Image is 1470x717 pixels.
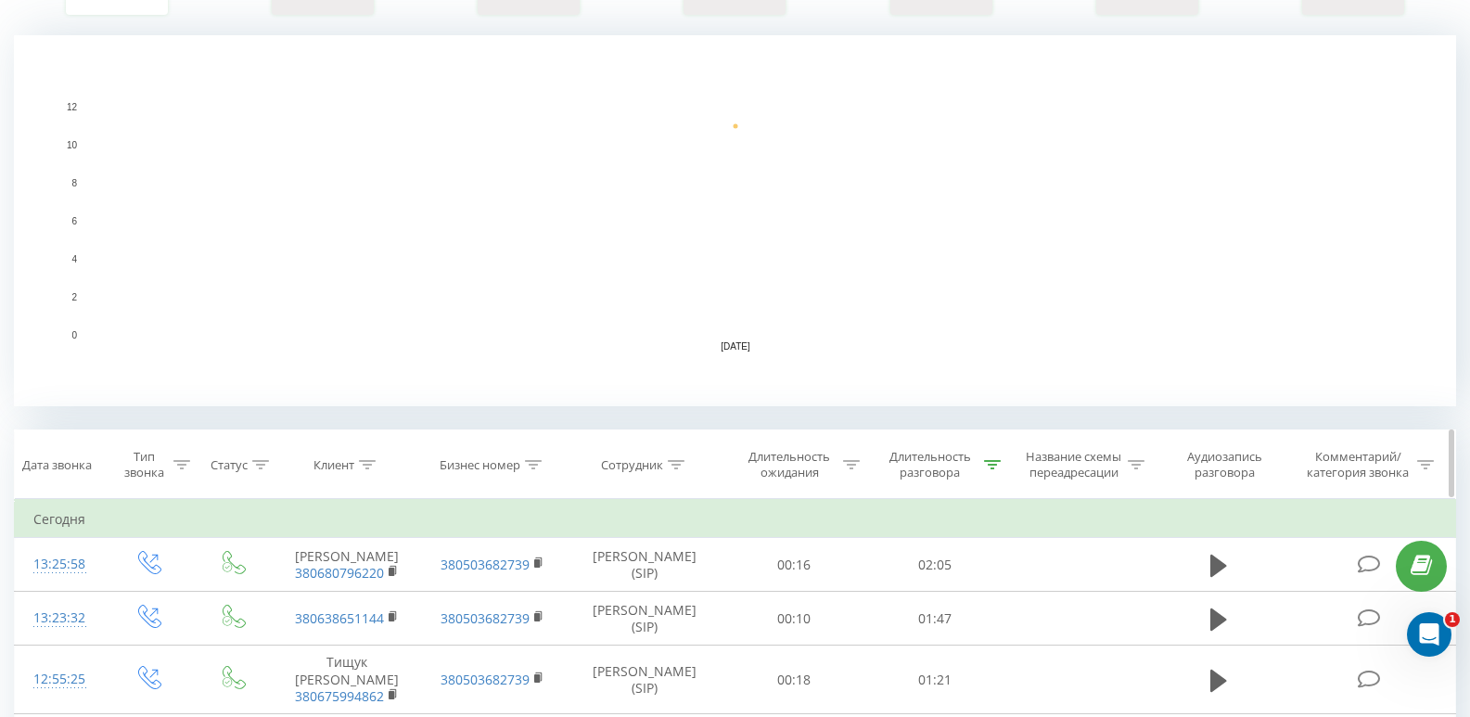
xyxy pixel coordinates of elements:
[295,564,384,582] a: 380680796220
[313,457,354,473] div: Клиент
[295,687,384,705] a: 380675994862
[67,140,78,150] text: 10
[740,449,838,480] div: Длительность ожидания
[33,600,86,636] div: 13:23:32
[723,646,864,714] td: 00:18
[864,592,1005,646] td: 01:47
[723,538,864,592] td: 00:16
[881,449,979,480] div: Длительность разговора
[601,457,663,473] div: Сотрудник
[71,292,77,302] text: 2
[1168,449,1282,480] div: Аудиозапись разговора
[33,546,86,583] div: 13:25:58
[440,457,520,473] div: Бизнес номер
[864,538,1005,592] td: 02:05
[71,330,77,340] text: 0
[1024,449,1123,480] div: Название схемы переадресации
[274,538,420,592] td: [PERSON_NAME]
[22,457,92,473] div: Дата звонка
[121,449,168,480] div: Тип звонка
[566,592,723,646] td: [PERSON_NAME] (SIP)
[864,646,1005,714] td: 01:21
[1407,612,1451,657] iframe: Intercom live chat
[566,538,723,592] td: [PERSON_NAME] (SIP)
[33,661,86,698] div: 12:55:25
[274,646,420,714] td: Тищук [PERSON_NAME]
[71,178,77,188] text: 8
[1445,612,1460,627] span: 1
[295,609,384,627] a: 380638651144
[1304,449,1412,480] div: Комментарий/категория звонка
[14,35,1456,406] svg: A chart.
[71,216,77,226] text: 6
[441,671,530,688] a: 380503682739
[566,646,723,714] td: [PERSON_NAME] (SIP)
[71,254,77,264] text: 4
[441,556,530,573] a: 380503682739
[211,457,248,473] div: Статус
[67,102,78,112] text: 12
[441,609,530,627] a: 380503682739
[15,501,1456,538] td: Сегодня
[721,341,750,352] text: [DATE]
[723,592,864,646] td: 00:10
